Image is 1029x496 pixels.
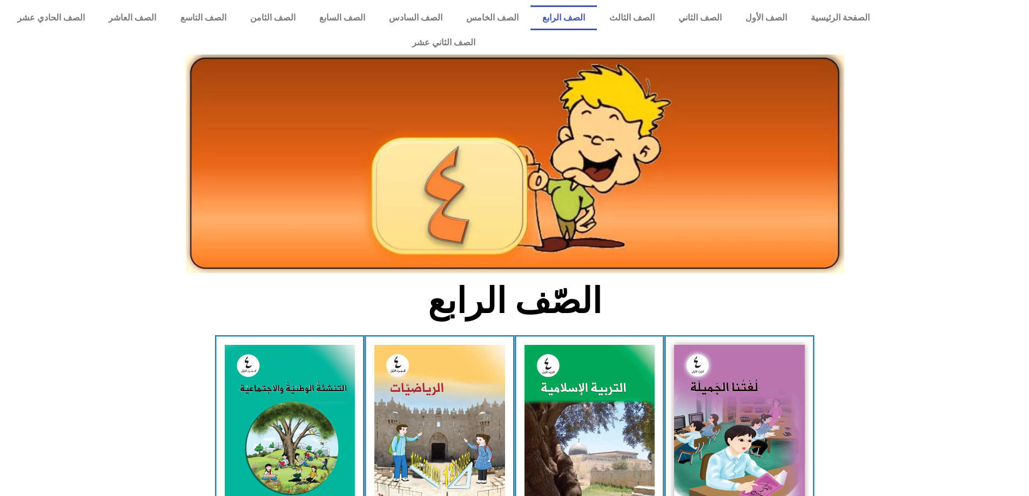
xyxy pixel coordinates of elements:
[377,5,454,30] a: الصف السادس
[97,5,168,30] a: الصف العاشر
[168,5,238,30] a: الصف التاسع
[307,5,377,30] a: الصف السابع
[530,5,597,30] a: الصف الرابع
[799,5,882,30] a: الصفحة الرئيسية
[5,5,97,30] a: الصف الحادي عشر
[336,280,693,322] h2: الصّف الرابع
[597,5,666,30] a: الصف الثالث
[238,5,307,30] a: الصف الثامن
[454,5,530,30] a: الصف الخامس
[5,30,882,55] a: الصف الثاني عشر
[667,5,734,30] a: الصف الثاني
[734,5,799,30] a: الصف الأول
